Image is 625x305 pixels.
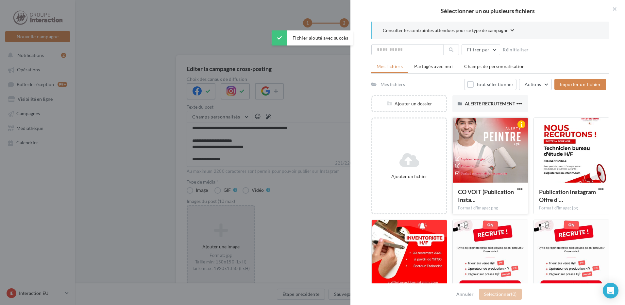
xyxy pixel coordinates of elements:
[511,291,516,297] span: (0)
[464,63,525,69] span: Champs de personnalisation
[454,290,476,298] button: Annuler
[500,46,532,54] button: Réinitialiser
[525,81,541,87] span: Actions
[380,81,405,88] div: Mes fichiers
[272,30,353,45] div: Fichier ajouté avec succès
[560,81,601,87] span: Importer un fichier
[554,79,606,90] button: Importer un fichier
[519,79,552,90] button: Actions
[464,79,516,90] button: Tout sélectionner
[458,188,514,203] span: CO VOIT (Publication Instagram (45))
[458,205,523,211] div: Format d'image: png
[372,100,446,107] div: Ajouter un dossier
[465,101,515,106] span: ALERTE RECRUTEMENT
[375,173,444,180] div: Ajouter un fichier
[383,27,514,35] button: Consulter les contraintes attendues pour ce type de campagne
[383,27,508,34] span: Consulter les contraintes attendues pour ce type de campagne
[539,188,596,203] span: Publication Instagram Offre d'Emploi Recrutement Moderne Rouge et Blanc
[377,63,403,69] span: Mes fichiers
[361,8,615,14] h2: Sélectionner un ou plusieurs fichiers
[479,289,522,300] button: Sélectionner(0)
[462,44,500,55] button: Filtrer par
[539,205,604,211] div: Format d'image: jpg
[414,63,453,69] span: Partagés avec moi
[603,283,618,298] div: Open Intercom Messenger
